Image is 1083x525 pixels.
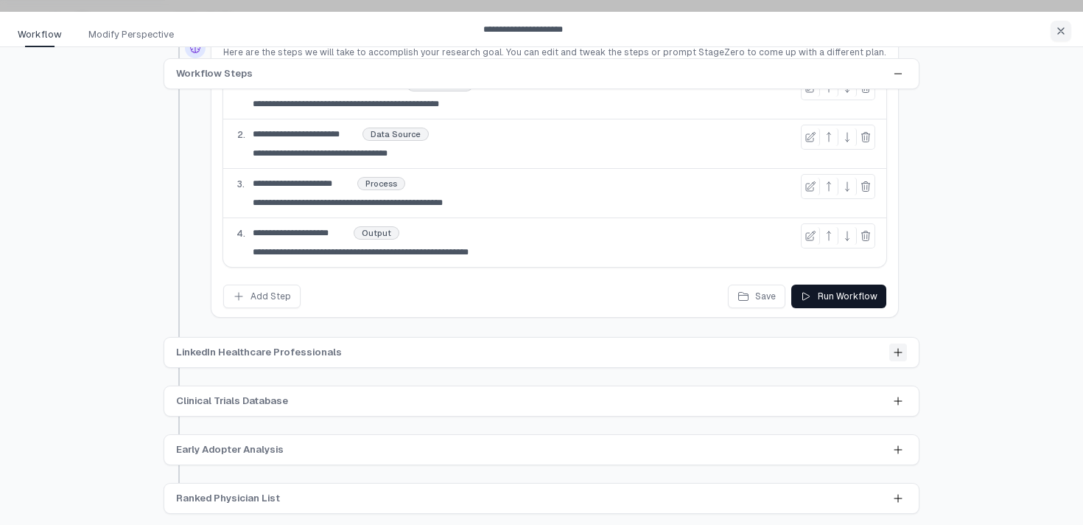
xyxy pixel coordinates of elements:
div: Save [737,291,776,302]
button: Run Workflow [791,285,886,308]
div: Process [358,178,404,190]
span: 2. [237,129,245,141]
div: Output [354,227,399,239]
span: 4. [236,228,245,240]
span: Workflow Steps [176,66,253,81]
div: Add Step [233,291,291,302]
button: Save [728,285,785,308]
a: Workflow [9,27,80,48]
div: Run Workflow [800,291,877,302]
button: Add Step [223,285,301,308]
span: Clinical Trials Database [176,394,288,408]
p: Here are the steps we will take to accomplish your research goal. You can edit and tweak the step... [223,46,886,58]
span: 3. [237,178,245,190]
span: Early Adopter Analysis [176,442,284,457]
span: Workflow [18,27,62,42]
a: Modify Perspective [80,27,192,48]
div: Data Source [363,128,428,140]
span: LinkedIn Healthcare Professionals [176,345,342,360]
span: Modify Perspective [88,27,174,42]
span: Ranked Physician List [176,491,280,506]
